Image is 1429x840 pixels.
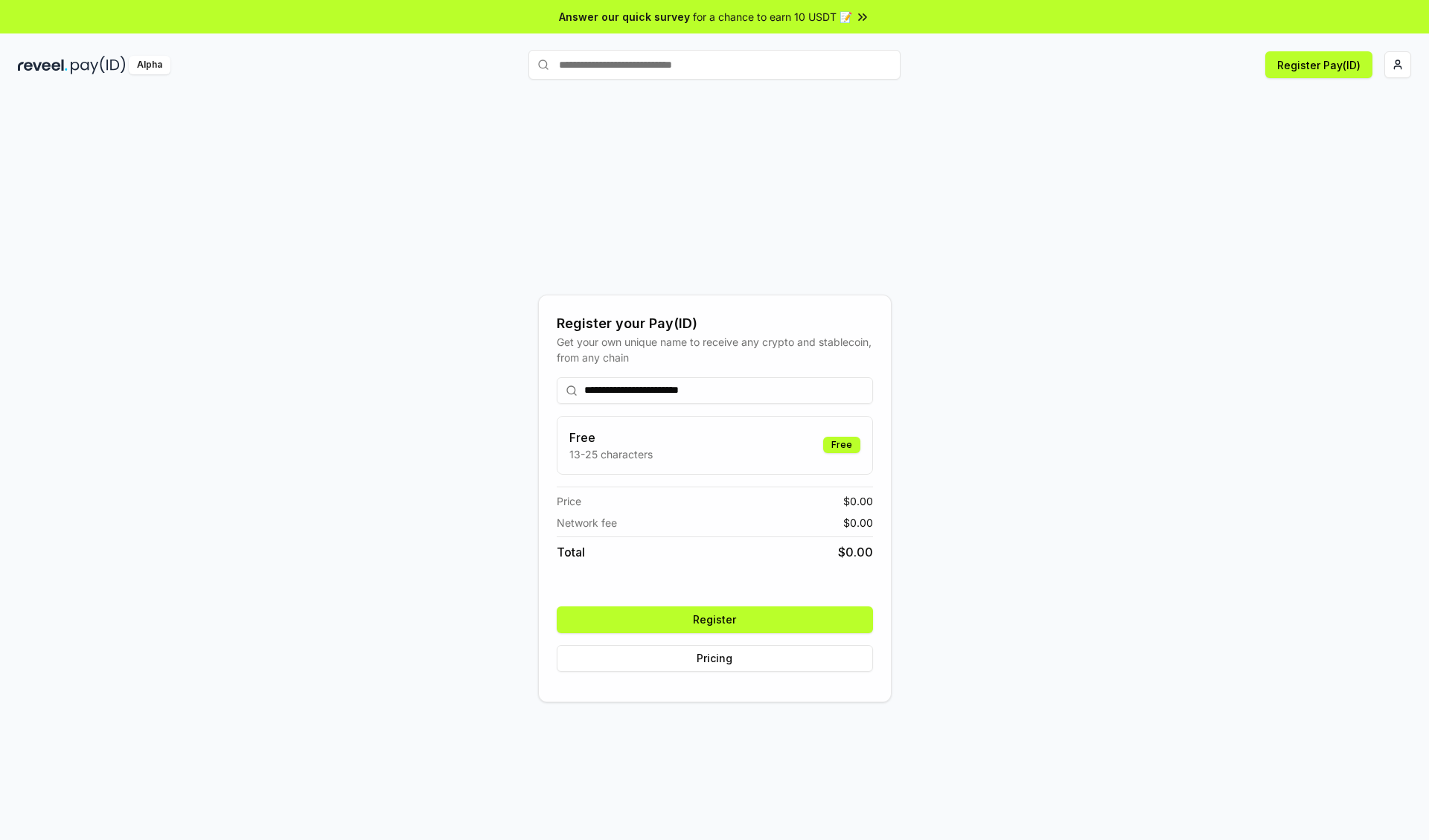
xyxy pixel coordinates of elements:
[693,9,852,25] span: for a chance to earn 10 USDT 📝
[557,606,873,633] button: Register
[557,543,585,561] span: Total
[559,9,690,25] span: Answer our quick survey
[18,56,68,74] img: reveel_dark
[569,429,653,446] h3: Free
[823,437,860,453] div: Free
[1265,51,1372,78] button: Register Pay(ID)
[569,446,653,462] p: 13-25 characters
[557,645,873,672] button: Pricing
[838,543,873,561] span: $ 0.00
[557,515,617,530] span: Network fee
[557,313,873,334] div: Register your Pay(ID)
[71,56,126,74] img: pay_id
[557,334,873,365] div: Get your own unique name to receive any crypto and stablecoin, from any chain
[843,493,873,509] span: $ 0.00
[129,56,170,74] div: Alpha
[843,515,873,530] span: $ 0.00
[557,493,581,509] span: Price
